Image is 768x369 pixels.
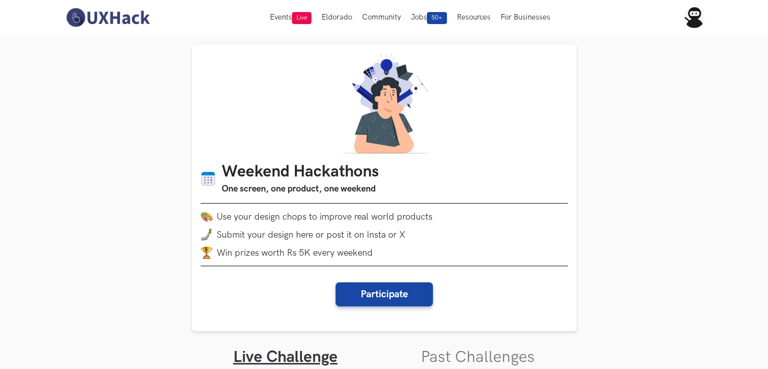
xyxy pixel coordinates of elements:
button: Participate [336,282,433,306]
li: Use your design chops to improve real world products [201,211,568,223]
img: mobile-in-hand.png [201,229,213,241]
img: A designer thinking [336,53,432,153]
span: Submit your design here or post it on Insta or X [217,230,405,240]
img: trophy.png [201,247,213,259]
li: Win prizes worth Rs 5K every weekend [201,247,568,259]
img: Your profile pic [684,7,705,28]
img: palette.png [201,211,213,223]
h3: One screen, one product, one weekend [222,182,379,196]
a: Past Challenges [421,347,535,367]
span: Live [292,12,312,24]
img: UXHack-logo.png [63,7,152,28]
ul: Tabs Interface [192,331,577,367]
img: Calendar icon [201,171,216,187]
h1: Weekend Hackathons [222,162,379,182]
a: Live Challenge [233,347,338,367]
span: 50+ [427,12,447,24]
